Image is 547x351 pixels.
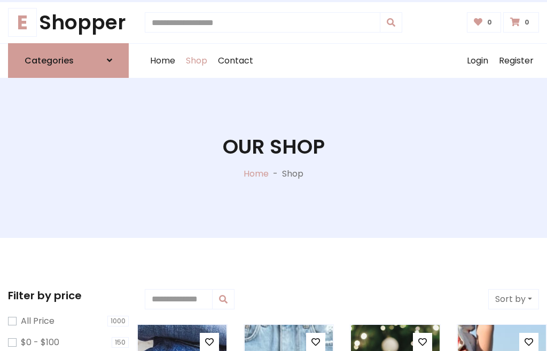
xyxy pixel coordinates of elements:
a: Shop [181,44,213,78]
a: Login [462,44,494,78]
p: Shop [282,167,303,180]
h6: Categories [25,55,74,66]
a: Categories [8,43,129,78]
span: 1000 [107,316,129,326]
span: E [8,8,37,37]
a: Home [145,44,181,78]
a: Home [244,167,269,180]
a: 0 [467,12,502,33]
a: Register [494,44,539,78]
h5: Filter by price [8,289,129,302]
h1: Shopper [8,11,129,35]
span: 0 [522,18,532,27]
span: 150 [112,337,129,348]
a: 0 [503,12,539,33]
a: EShopper [8,11,129,35]
a: Contact [213,44,259,78]
button: Sort by [488,289,539,309]
label: $0 - $100 [21,336,59,349]
h1: Our Shop [223,135,325,159]
p: - [269,167,282,180]
span: 0 [485,18,495,27]
label: All Price [21,315,54,328]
